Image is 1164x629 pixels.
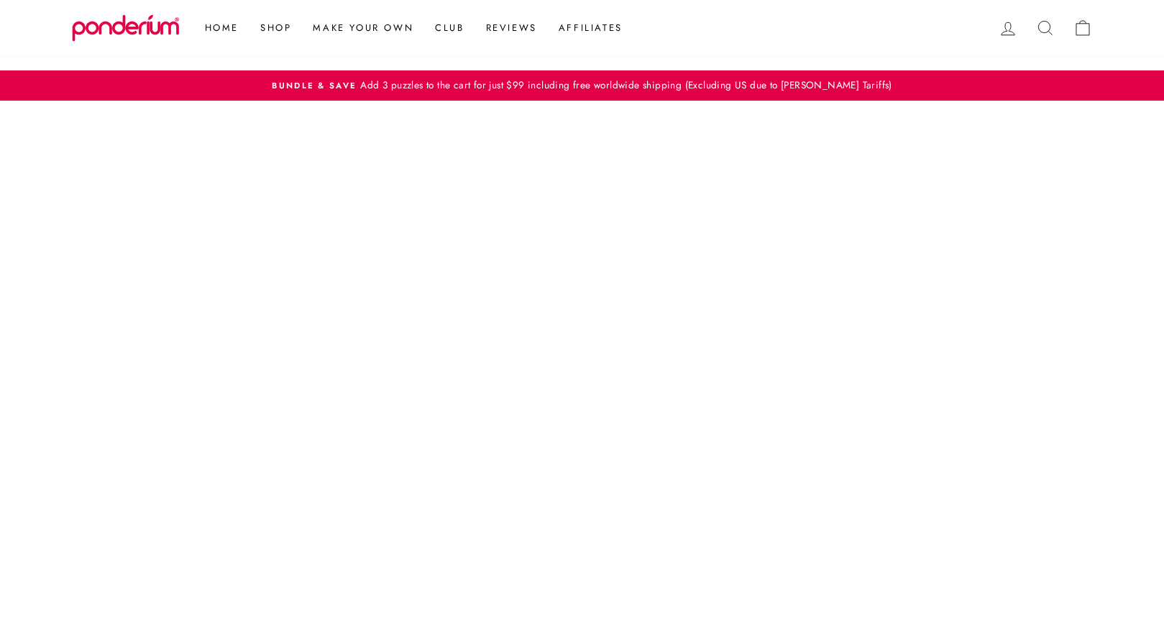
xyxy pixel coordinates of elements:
a: Club [424,15,475,41]
img: Ponderium [72,14,180,42]
a: Bundle & SaveAdd 3 puzzles to the cart for just $99 including free worldwide shipping (Excluding ... [75,78,1089,93]
a: Home [194,15,249,41]
ul: Primary [187,15,633,41]
span: Add 3 puzzles to the cart for just $99 including free worldwide shipping (Excluding US due to [PE... [357,78,892,92]
span: Bundle & Save [272,80,357,91]
a: Affiliates [548,15,633,41]
a: Shop [249,15,302,41]
a: Make Your Own [302,15,424,41]
a: Reviews [475,15,548,41]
